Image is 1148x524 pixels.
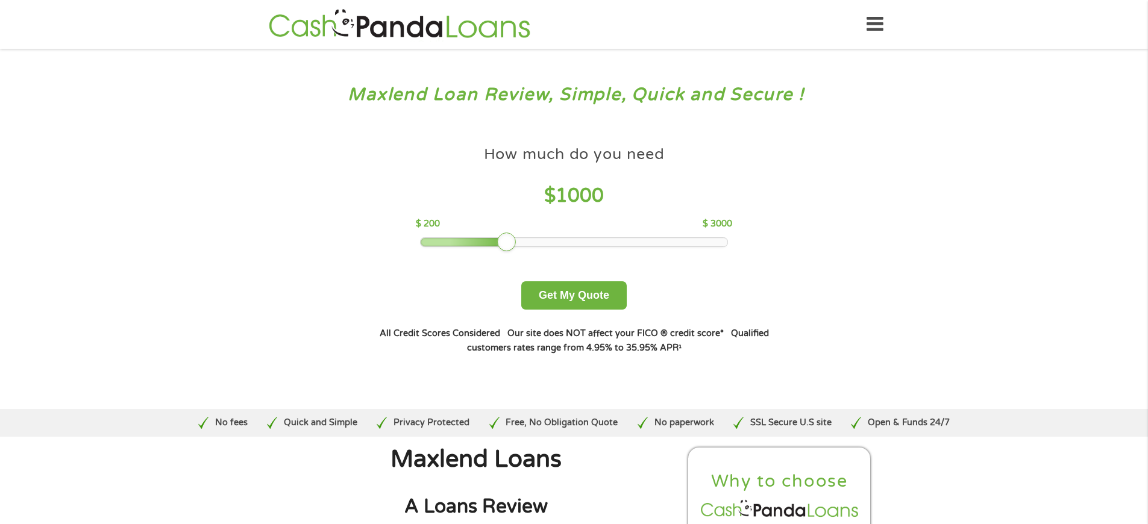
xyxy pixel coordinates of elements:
h4: How much do you need [484,145,665,164]
h4: $ [416,184,732,208]
strong: Our site does NOT affect your FICO ® credit score* [507,328,724,338]
p: No fees [215,416,248,429]
h2: A Loans Review [276,494,676,519]
p: No paperwork [654,416,714,429]
p: $ 200 [416,217,440,231]
span: 1000 [556,184,604,207]
p: Free, No Obligation Quote [506,416,618,429]
img: GetLoanNow Logo [265,7,534,42]
p: SSL Secure U.S site [750,416,832,429]
h2: Why to choose [698,470,861,493]
strong: Qualified customers rates range from 4.95% to 35.95% APR¹ [467,328,769,353]
p: Open & Funds 24/7 [868,416,950,429]
p: $ 3000 [703,217,732,231]
span: Maxlend Loans [391,445,562,473]
p: Privacy Protected [394,416,469,429]
p: Quick and Simple [284,416,357,429]
h3: Maxlend Loan Review, Simple, Quick and Secure ! [35,84,1114,106]
button: Get My Quote [521,281,627,310]
strong: All Credit Scores Considered [380,328,500,338]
